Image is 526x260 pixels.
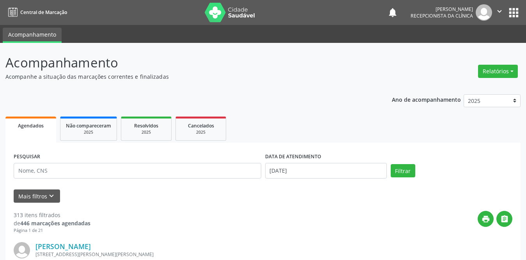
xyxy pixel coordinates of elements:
[66,129,111,135] div: 2025
[392,94,461,104] p: Ano de acompanhamento
[387,7,398,18] button: notifications
[14,163,261,179] input: Nome, CNS
[14,219,90,227] div: de
[14,151,40,163] label: PESQUISAR
[14,227,90,234] div: Página 1 de 21
[18,122,44,129] span: Agendados
[47,192,56,200] i: keyboard_arrow_down
[35,242,91,251] a: [PERSON_NAME]
[20,219,90,227] strong: 446 marcações agendadas
[478,211,494,227] button: print
[482,215,490,223] i: print
[66,122,111,129] span: Não compareceram
[391,164,415,177] button: Filtrar
[507,6,521,19] button: apps
[20,9,67,16] span: Central de Marcação
[265,163,387,179] input: Selecione um intervalo
[181,129,220,135] div: 2025
[476,4,492,21] img: img
[411,12,473,19] span: Recepcionista da clínica
[134,122,158,129] span: Resolvidos
[500,215,509,223] i: 
[5,6,67,19] a: Central de Marcação
[188,122,214,129] span: Cancelados
[35,251,395,258] div: [STREET_ADDRESS][PERSON_NAME][PERSON_NAME]
[495,7,504,16] i: 
[478,65,518,78] button: Relatórios
[411,6,473,12] div: [PERSON_NAME]
[3,28,62,43] a: Acompanhamento
[496,211,512,227] button: 
[492,4,507,21] button: 
[5,53,366,73] p: Acompanhamento
[5,73,366,81] p: Acompanhe a situação das marcações correntes e finalizadas
[14,189,60,203] button: Mais filtroskeyboard_arrow_down
[127,129,166,135] div: 2025
[14,211,90,219] div: 313 itens filtrados
[265,151,321,163] label: DATA DE ATENDIMENTO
